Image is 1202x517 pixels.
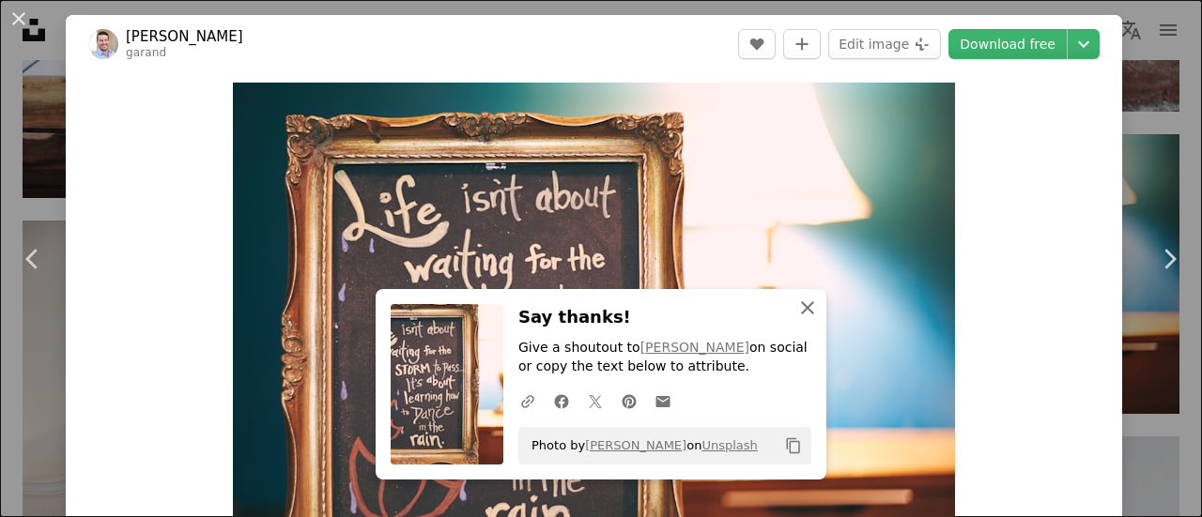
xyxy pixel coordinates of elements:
[612,382,646,419] a: Share on Pinterest
[578,382,612,419] a: Share on Twitter
[585,438,686,452] a: [PERSON_NAME]
[738,29,776,59] button: Like
[518,339,811,376] p: Give a shoutout to on social or copy the text below to attribute.
[828,29,941,59] button: Edit image
[545,382,578,419] a: Share on Facebook
[701,438,757,452] a: Unsplash
[646,382,680,419] a: Share over email
[1136,169,1202,349] a: Next
[522,431,758,461] span: Photo by on
[640,340,749,355] a: [PERSON_NAME]
[126,46,166,59] a: garand
[518,304,811,331] h3: Say thanks!
[126,27,243,46] a: [PERSON_NAME]
[88,29,118,59] img: Go to Anthony Garand's profile
[948,29,1067,59] a: Download free
[783,29,821,59] button: Add to Collection
[778,430,809,462] button: Copy to clipboard
[1068,29,1100,59] button: Choose download size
